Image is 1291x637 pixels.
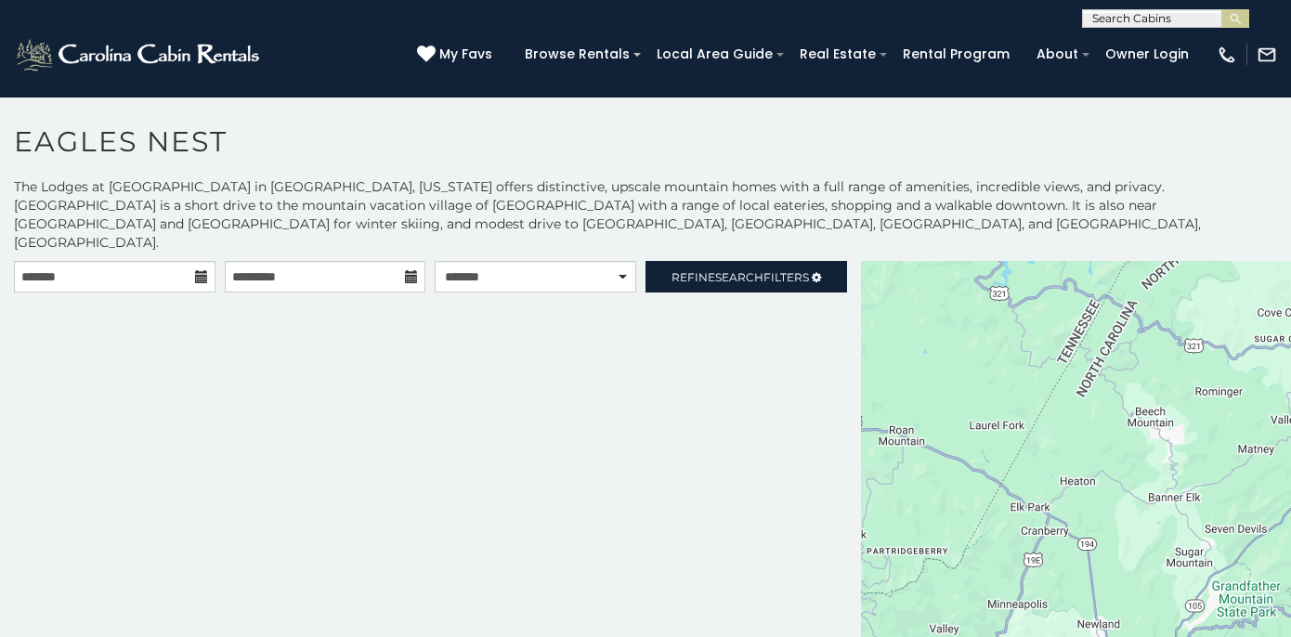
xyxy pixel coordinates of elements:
a: Owner Login [1096,40,1198,69]
img: phone-regular-white.png [1217,45,1237,65]
a: Browse Rentals [515,40,639,69]
a: Local Area Guide [647,40,782,69]
a: RefineSearchFilters [645,261,847,292]
span: Refine Filters [672,270,809,284]
img: mail-regular-white.png [1257,45,1277,65]
a: About [1027,40,1088,69]
a: Rental Program [893,40,1019,69]
img: White-1-2.png [14,36,265,73]
span: Search [715,270,763,284]
a: My Favs [417,45,497,65]
a: Real Estate [790,40,885,69]
span: My Favs [439,45,492,64]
